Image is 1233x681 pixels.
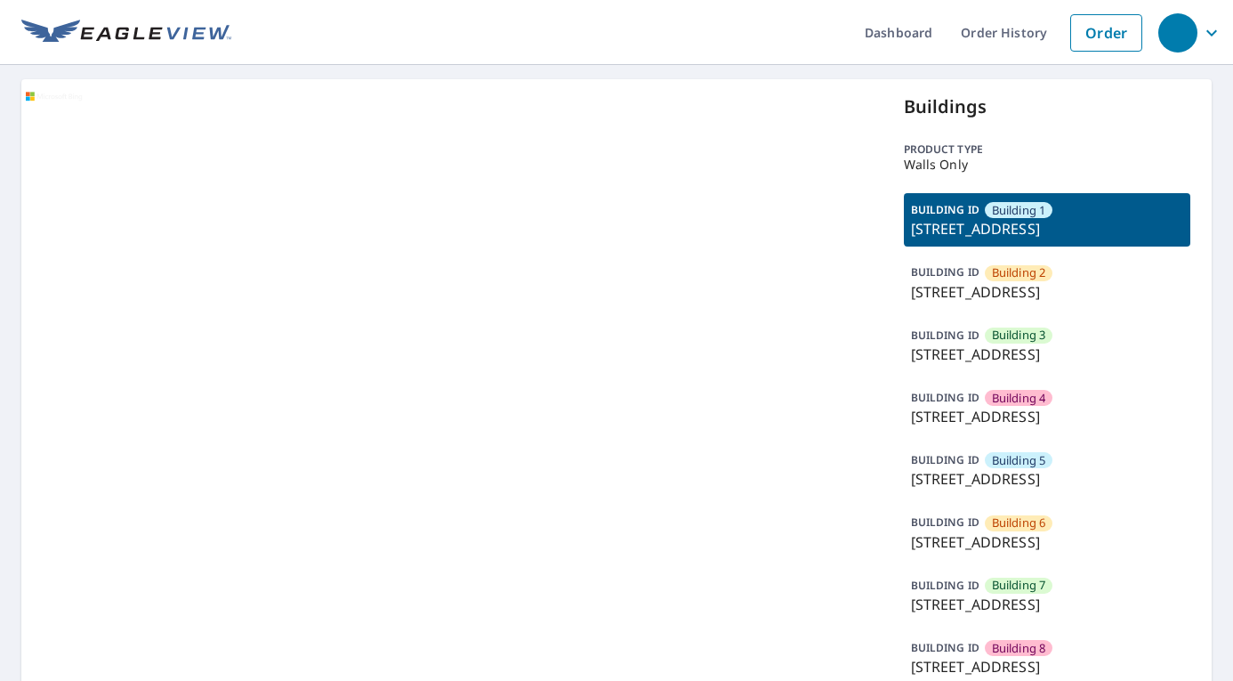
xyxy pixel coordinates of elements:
[911,390,979,405] p: BUILDING ID
[911,515,979,530] p: BUILDING ID
[1070,14,1142,52] a: Order
[911,468,1184,490] p: [STREET_ADDRESS]
[911,344,1184,365] p: [STREET_ADDRESS]
[992,202,1046,219] span: Building 1
[904,142,1191,158] p: Product type
[911,202,979,217] p: BUILDING ID
[992,640,1046,657] span: Building 8
[904,93,1191,120] p: Buildings
[992,264,1046,281] span: Building 2
[904,158,1191,172] p: Walls Only
[911,578,979,593] p: BUILDING ID
[911,406,1184,427] p: [STREET_ADDRESS]
[992,390,1046,407] span: Building 4
[911,531,1184,553] p: [STREET_ADDRESS]
[911,656,1184,677] p: [STREET_ADDRESS]
[911,640,979,655] p: BUILDING ID
[911,594,1184,615] p: [STREET_ADDRESS]
[21,20,231,46] img: EV Logo
[992,452,1046,469] span: Building 5
[911,218,1184,239] p: [STREET_ADDRESS]
[992,327,1046,344] span: Building 3
[911,452,979,467] p: BUILDING ID
[911,264,979,280] p: BUILDING ID
[911,328,979,343] p: BUILDING ID
[911,281,1184,303] p: [STREET_ADDRESS]
[992,577,1046,594] span: Building 7
[992,515,1046,531] span: Building 6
